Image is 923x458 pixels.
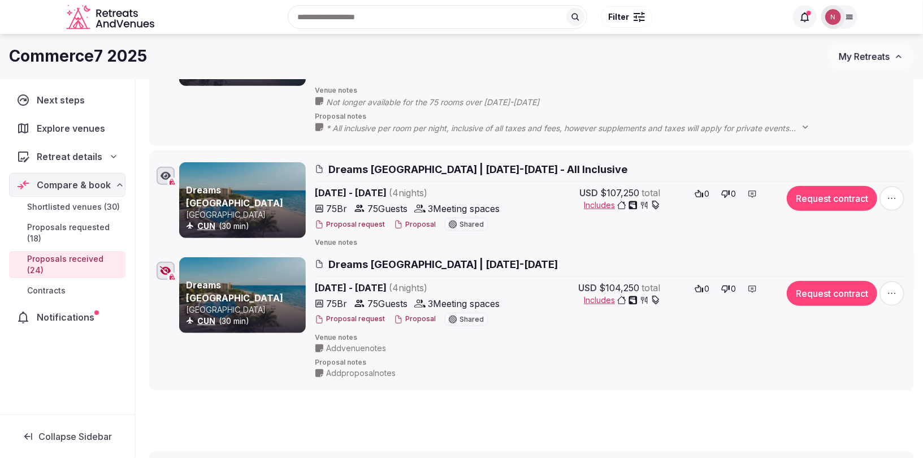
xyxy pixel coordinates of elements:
[9,283,125,299] a: Contracts
[600,186,639,200] span: $107,250
[601,6,652,28] button: Filter
[197,316,215,326] a: CUN
[9,45,147,67] h1: Commerce7 2025
[579,186,598,200] span: USD
[197,221,215,232] button: CUN
[27,285,66,296] span: Contracts
[367,202,408,215] span: 75 Guests
[37,122,110,135] span: Explore venues
[608,11,629,23] span: Filter
[27,201,120,213] span: Shortlisted venues (30)
[718,186,740,202] button: 0
[27,222,121,244] span: Proposals requested (18)
[315,315,385,325] button: Proposal request
[394,315,436,325] button: Proposal
[315,220,385,230] button: Proposal request
[197,221,215,231] a: CUN
[186,279,283,303] a: Dreams [GEOGRAPHIC_DATA]
[691,186,713,202] button: 0
[315,86,907,96] span: Venue notes
[9,251,125,278] a: Proposals received (24)
[186,304,304,316] p: [GEOGRAPHIC_DATA]
[326,202,347,215] span: 75 Br
[315,186,514,200] span: [DATE] - [DATE]
[315,238,907,248] span: Venue notes
[705,188,710,200] span: 0
[38,431,112,442] span: Collapse Sidebar
[328,162,627,176] span: Dreams [GEOGRAPHIC_DATA] | [DATE]-[DATE] - All Inclusive
[428,297,500,310] span: 3 Meeting spaces
[825,9,841,25] img: Nathalia Bilotti
[389,187,427,198] span: ( 4 night s )
[27,253,121,276] span: Proposals received (24)
[731,283,736,295] span: 0
[315,333,907,343] span: Venue notes
[326,343,386,354] span: Add venue notes
[691,281,713,297] button: 0
[642,281,660,295] span: total
[828,42,914,71] button: My Retreats
[66,5,157,30] a: Visit the homepage
[787,281,877,306] button: Request contract
[718,281,740,297] button: 0
[787,186,877,211] button: Request contract
[642,186,660,200] span: total
[9,88,125,112] a: Next steps
[37,93,89,107] span: Next steps
[315,112,907,122] span: Proposal notes
[326,368,396,379] span: Add proposal notes
[705,283,710,295] span: 0
[66,5,157,30] svg: Retreats and Venues company logo
[9,219,125,247] a: Proposals requested (18)
[731,188,736,200] span: 0
[578,281,597,295] span: USD
[326,123,821,134] span: * All inclusive per room per night, inclusive of all taxes and fees, however supplements and taxe...
[460,221,484,228] span: Shared
[394,220,436,230] button: Proposal
[584,295,660,306] button: Includes
[186,184,283,208] a: Dreams [GEOGRAPHIC_DATA]
[326,97,562,108] span: Not longer available for the 75 rooms over [DATE]-[DATE]
[9,199,125,215] a: Shortlisted venues (30)
[315,281,514,295] span: [DATE] - [DATE]
[197,316,215,327] button: CUN
[37,150,102,163] span: Retreat details
[186,209,304,221] p: [GEOGRAPHIC_DATA]
[37,178,111,192] span: Compare & book
[315,358,907,368] span: Proposal notes
[460,316,484,323] span: Shared
[839,51,890,62] span: My Retreats
[367,297,408,310] span: 75 Guests
[186,316,304,327] div: (30 min)
[9,424,125,449] button: Collapse Sidebar
[9,305,125,329] a: Notifications
[9,116,125,140] a: Explore venues
[186,221,304,232] div: (30 min)
[326,297,347,310] span: 75 Br
[328,257,558,271] span: Dreams [GEOGRAPHIC_DATA] | [DATE]-[DATE]
[389,282,427,293] span: ( 4 night s )
[584,200,660,211] button: Includes
[428,202,500,215] span: 3 Meeting spaces
[599,281,639,295] span: $104,250
[37,310,99,324] span: Notifications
